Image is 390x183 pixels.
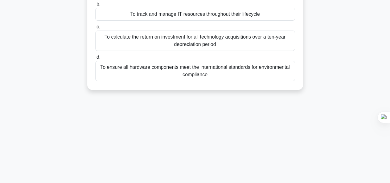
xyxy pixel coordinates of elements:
[95,8,295,21] div: To track and manage IT resources throughout their lifecycle
[96,24,100,29] span: c.
[95,61,295,81] div: To ensure all hardware components meet the international standards for environmental compliance
[95,31,295,51] div: To calculate the return on investment for all technology acquisitions over a ten-year depreciatio...
[96,1,101,6] span: b.
[96,54,101,60] span: d.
